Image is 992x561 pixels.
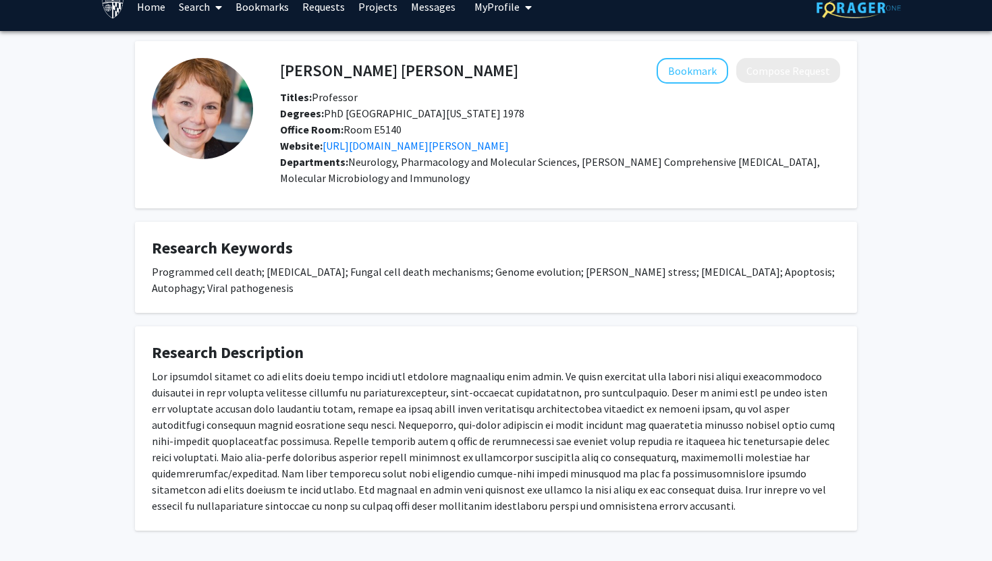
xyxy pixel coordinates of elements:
div: Lor ipsumdol sitamet co adi elits doeiu tempo incidi utl etdolore magnaaliqu enim admin. Ve quisn... [152,368,840,514]
b: Office Room: [280,123,343,136]
b: Degrees: [280,107,324,120]
button: Add J. Marie Hardwick to Bookmarks [657,58,728,84]
div: Programmed cell death; [MEDICAL_DATA]; Fungal cell death mechanisms; Genome evolution; [PERSON_NA... [152,264,840,296]
h4: Research Description [152,343,840,363]
img: Profile Picture [152,58,253,159]
a: Opens in a new tab [323,139,509,152]
b: Website: [280,139,323,152]
button: Compose Request to J. Marie Hardwick [736,58,840,83]
b: Titles: [280,90,312,104]
iframe: Chat [10,500,57,551]
b: Departments: [280,155,348,169]
span: Room E5140 [280,123,402,136]
h4: [PERSON_NAME] [PERSON_NAME] [280,58,518,83]
span: PhD [GEOGRAPHIC_DATA][US_STATE] 1978 [280,107,524,120]
h4: Research Keywords [152,239,840,258]
span: Professor [280,90,358,104]
span: Neurology, Pharmacology and Molecular Sciences, [PERSON_NAME] Comprehensive [MEDICAL_DATA], Molec... [280,155,820,185]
